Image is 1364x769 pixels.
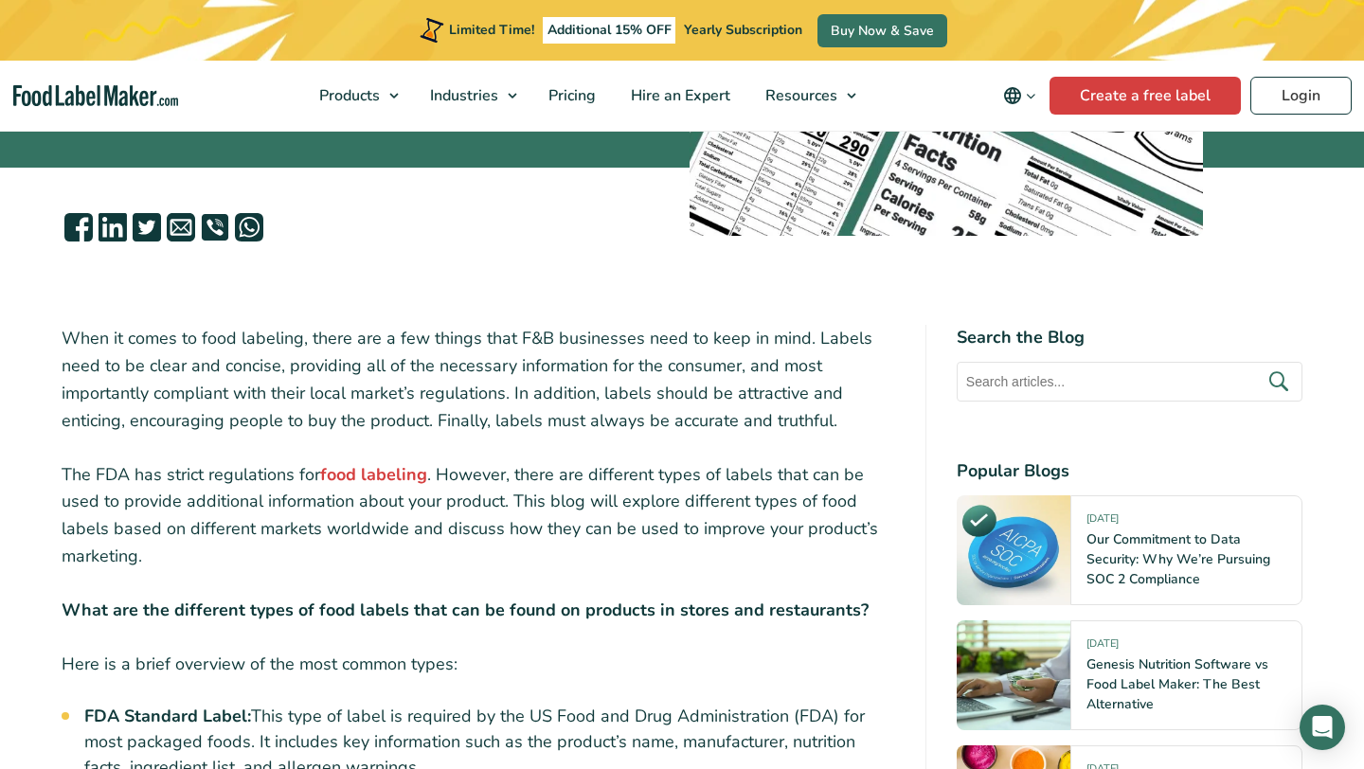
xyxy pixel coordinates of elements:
a: Buy Now & Save [817,14,947,47]
a: Hire an Expert [614,61,744,131]
h4: Popular Blogs [957,458,1302,484]
div: Open Intercom Messenger [1300,705,1345,750]
h4: Search the Blog [957,325,1302,350]
span: [DATE] [1086,511,1119,533]
a: Industries [413,61,527,131]
a: Products [302,61,408,131]
p: Here is a brief overview of the most common types: [62,651,895,678]
a: Pricing [531,61,609,131]
span: Yearly Subscription [684,21,802,39]
a: Resources [748,61,866,131]
span: Resources [760,85,839,106]
a: Food Label Maker homepage [13,85,178,107]
a: Genesis Nutrition Software vs Food Label Maker: The Best Alternative [1086,655,1268,713]
span: Hire an Expert [625,85,732,106]
p: The FDA has strict regulations for . However, there are different types of labels that can be use... [62,461,895,570]
span: Products [314,85,382,106]
span: Industries [424,85,500,106]
span: Pricing [543,85,598,106]
a: Create a free label [1050,77,1241,115]
a: food labeling [320,463,427,486]
a: Our Commitment to Data Security: Why We’re Pursuing SOC 2 Compliance [1086,530,1270,588]
strong: What are the different types of food labels that can be found on products in stores and restaurants? [62,599,869,621]
span: Limited Time! [449,21,534,39]
button: Change language [990,77,1050,115]
span: Additional 15% OFF [543,17,676,44]
p: When it comes to food labeling, there are a few things that F&B businesses need to keep in mind. ... [62,325,895,434]
span: [DATE] [1086,636,1119,658]
input: Search articles... [957,362,1302,402]
a: Login [1250,77,1352,115]
strong: FDA Standard Label: [84,705,251,727]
